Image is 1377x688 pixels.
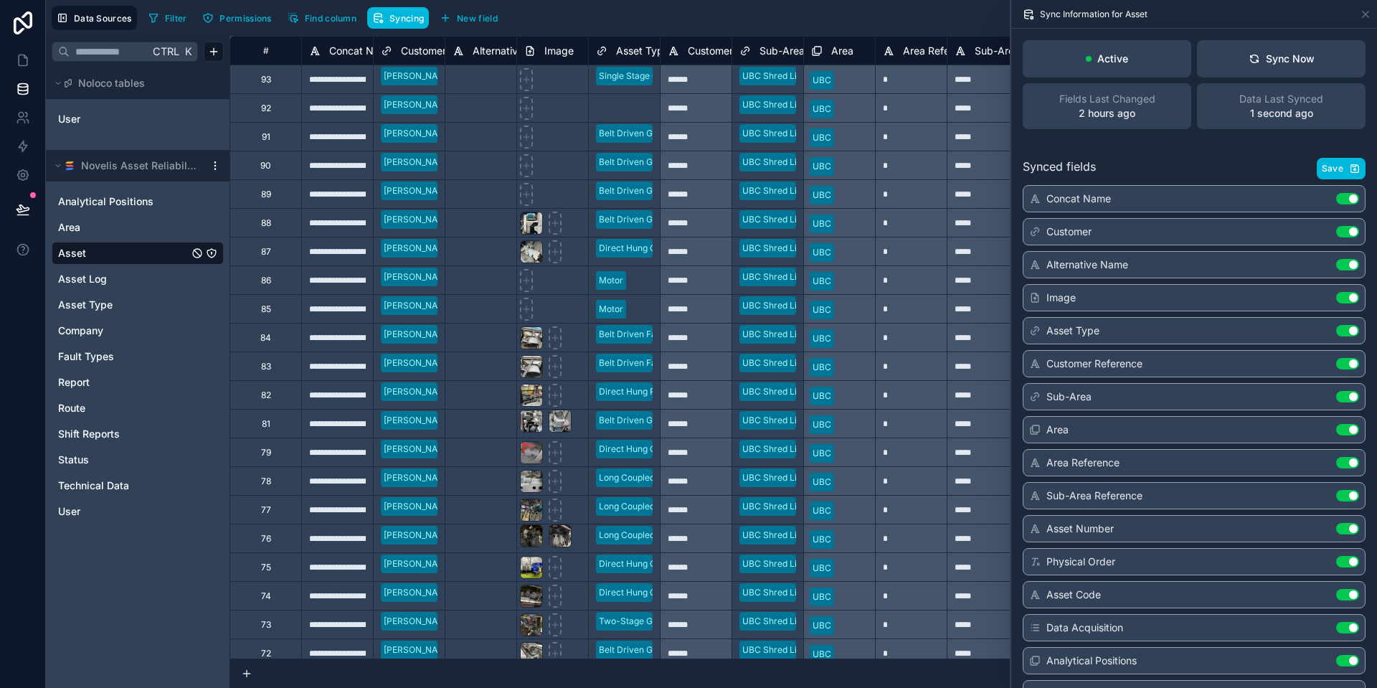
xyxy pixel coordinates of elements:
[742,357,828,369] div: UBC Shred Line Area
[1046,456,1120,470] span: Area Reference
[58,479,189,493] a: Technical Data
[435,7,503,29] button: New field
[261,562,271,573] div: 75
[197,7,282,29] a: Permissions
[384,328,453,341] div: [PERSON_NAME]
[52,293,224,316] div: Asset Type
[599,357,661,369] div: Belt Driven Fan
[599,385,673,398] div: Direct Hung Pump
[384,270,453,283] div: [PERSON_NAME]
[742,213,828,226] div: UBC Shred Line Area
[52,500,224,523] div: User
[1046,192,1111,206] span: Concat Name
[742,385,828,398] div: UBC Shred Line Area
[742,184,828,197] div: UBC Shred Line Area
[384,213,453,226] div: [PERSON_NAME]
[183,47,193,57] span: K
[384,500,453,513] div: [PERSON_NAME]
[58,112,80,126] span: User
[384,586,453,599] div: [PERSON_NAME]
[58,453,189,467] a: Status
[261,590,271,602] div: 74
[389,13,424,24] span: Syncing
[74,13,132,24] span: Data Sources
[52,6,137,30] button: Data Sources
[58,246,86,260] span: Asset
[1046,390,1092,404] span: Sub-Area
[742,270,828,283] div: UBC Shred Line Area
[544,44,574,58] span: Image
[52,319,224,342] div: Company
[1046,225,1092,239] span: Customer
[599,443,685,456] div: Direct Hung Gearbox
[1046,555,1115,569] span: Physical Order
[742,156,828,169] div: UBC Shred Line Area
[1040,9,1147,20] span: Sync Information for Asset
[1059,92,1155,106] span: Fields Last Changed
[742,70,828,83] div: UBC Shred Line Area
[742,242,828,255] div: UBC Shred Line Area
[261,648,271,659] div: 72
[742,615,828,628] div: UBC Shred Line Area
[384,70,453,83] div: [PERSON_NAME]
[688,44,784,58] span: Customer Reference
[81,159,197,173] span: Novelis Asset Reliability Management
[457,13,498,24] span: New field
[329,44,394,58] span: Concat Name
[1046,423,1069,437] span: Area
[384,615,453,628] div: [PERSON_NAME]
[384,156,453,169] div: [PERSON_NAME]
[305,13,356,24] span: Find column
[58,401,189,415] a: Route
[599,156,681,169] div: Belt Driven Gearbox
[58,375,90,390] span: Report
[473,44,554,58] span: Alternative Name
[599,529,672,542] div: Long Coupled Fan
[367,7,435,29] a: Syncing
[384,242,453,255] div: [PERSON_NAME]
[261,447,271,458] div: 79
[599,586,685,599] div: Direct Hung Gearbox
[197,7,276,29] button: Permissions
[261,504,271,516] div: 77
[384,184,453,197] div: [PERSON_NAME]
[599,414,681,427] div: Belt Driven Gearbox
[599,644,681,656] div: Belt Driven Gearbox
[78,76,145,90] span: Noloco tables
[52,397,224,420] div: Route
[261,74,271,85] div: 93
[742,529,828,542] div: UBC Shred Line Area
[1250,106,1313,121] p: 1 second ago
[742,443,828,456] div: UBC Shred Line Area
[58,220,189,235] a: Area
[599,213,681,226] div: Belt Driven Gearbox
[58,324,103,338] span: Company
[1197,40,1366,77] button: Sync Now
[52,448,224,471] div: Status
[64,160,75,171] img: SmartSuite logo
[52,423,224,446] div: Shift Reports
[58,324,189,338] a: Company
[1046,357,1142,371] span: Customer Reference
[1317,158,1366,179] button: Save
[261,217,271,229] div: 88
[742,644,828,656] div: UBC Shred Line Area
[52,73,215,93] button: Noloco tables
[975,44,1071,58] span: Sub-Area Reference
[384,299,453,312] div: [PERSON_NAME]
[58,427,189,441] a: Shift Reports
[261,246,271,258] div: 87
[742,98,828,111] div: UBC Shred Line Area
[58,272,107,286] span: Asset Log
[52,190,224,213] div: Analytical Positions
[1097,52,1128,66] p: Active
[1046,324,1099,338] span: Asset Type
[599,303,623,316] div: Motor
[1046,291,1076,305] span: Image
[261,189,271,200] div: 89
[742,586,828,599] div: UBC Shred Line Area
[58,272,189,286] a: Asset Log
[58,504,80,519] span: User
[58,504,189,519] a: User
[165,13,187,24] span: Filter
